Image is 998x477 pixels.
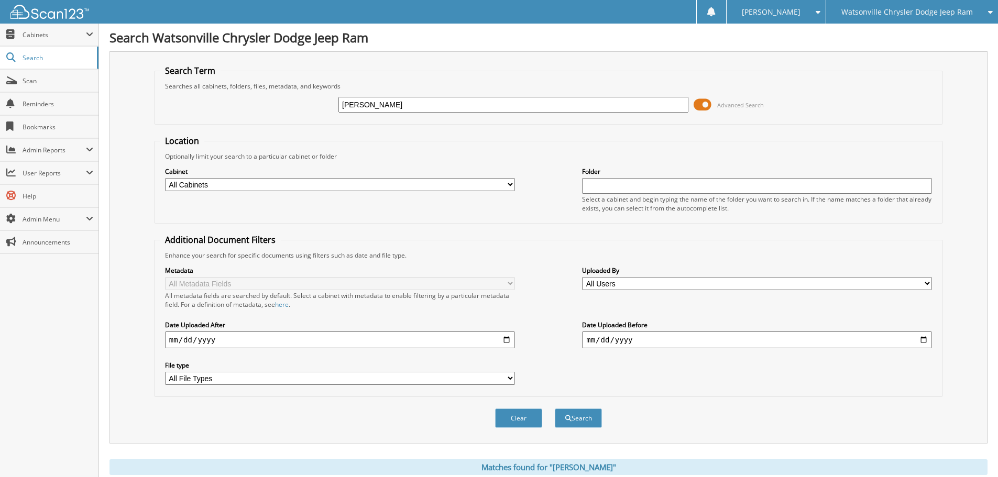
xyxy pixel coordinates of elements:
[23,192,93,201] span: Help
[160,152,937,161] div: Optionally limit your search to a particular cabinet or folder
[23,123,93,131] span: Bookmarks
[275,300,289,309] a: here
[23,146,86,154] span: Admin Reports
[160,65,221,76] legend: Search Term
[23,169,86,178] span: User Reports
[23,30,86,39] span: Cabinets
[160,82,937,91] div: Searches all cabinets, folders, files, metadata, and keywords
[841,9,973,15] span: Watsonville Chrysler Dodge Jeep Ram
[742,9,800,15] span: [PERSON_NAME]
[23,53,92,62] span: Search
[23,99,93,108] span: Reminders
[165,361,515,370] label: File type
[582,195,932,213] div: Select a cabinet and begin typing the name of the folder you want to search in. If the name match...
[165,291,515,309] div: All metadata fields are searched by default. Select a cabinet with metadata to enable filtering b...
[160,234,281,246] legend: Additional Document Filters
[165,167,515,176] label: Cabinet
[582,266,932,275] label: Uploaded By
[10,5,89,19] img: scan123-logo-white.svg
[160,135,204,147] legend: Location
[717,101,764,109] span: Advanced Search
[582,320,932,329] label: Date Uploaded Before
[582,167,932,176] label: Folder
[109,459,988,475] div: Matches found for "[PERSON_NAME]"
[555,408,602,428] button: Search
[23,215,86,224] span: Admin Menu
[165,266,515,275] label: Metadata
[109,29,988,46] h1: Search Watsonville Chrysler Dodge Jeep Ram
[582,331,932,348] input: end
[165,320,515,329] label: Date Uploaded After
[165,331,515,348] input: start
[495,408,542,428] button: Clear
[23,238,93,247] span: Announcements
[160,251,937,260] div: Enhance your search for specific documents using filters such as date and file type.
[23,76,93,85] span: Scan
